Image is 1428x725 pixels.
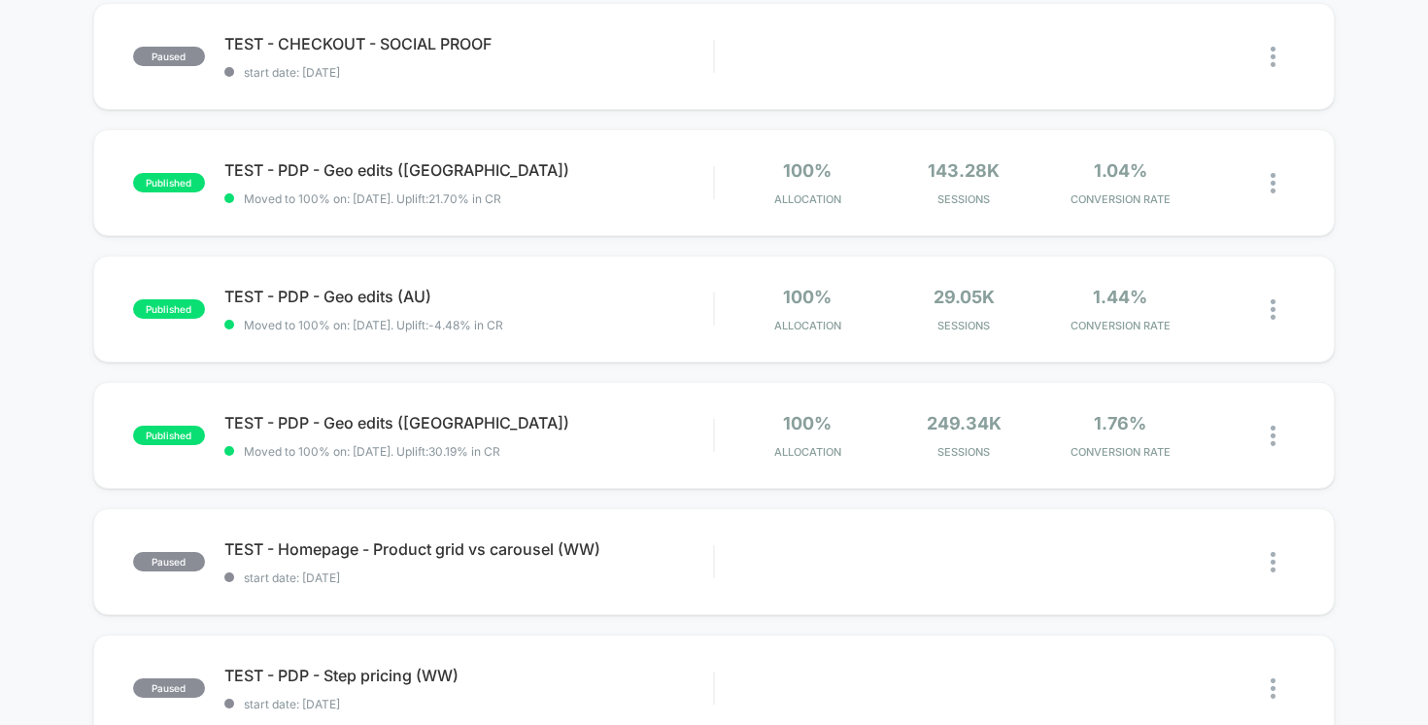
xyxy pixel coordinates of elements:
span: TEST - Homepage - Product grid vs carousel (WW) [224,539,714,559]
span: CONVERSION RATE [1047,445,1194,459]
img: close [1271,299,1275,320]
span: start date: [DATE] [224,697,714,711]
span: 143.28k [928,160,1000,181]
span: CONVERSION RATE [1047,192,1194,206]
img: close [1271,678,1275,699]
span: 29.05k [934,287,995,307]
span: 100% [783,413,832,433]
span: CONVERSION RATE [1047,319,1194,332]
span: TEST - PDP - Geo edits ([GEOGRAPHIC_DATA]) [224,160,714,180]
span: paused [133,552,205,571]
span: Allocation [774,319,841,332]
span: Moved to 100% on: [DATE] . Uplift: -4.48% in CR [244,318,503,332]
span: paused [133,678,205,698]
span: published [133,173,205,192]
span: published [133,426,205,445]
span: Sessions [891,319,1037,332]
span: 1.76% [1094,413,1146,433]
span: Moved to 100% on: [DATE] . Uplift: 21.70% in CR [244,191,501,206]
span: 249.34k [927,413,1002,433]
span: published [133,299,205,319]
span: TEST - PDP - Step pricing (WW) [224,666,714,685]
span: Allocation [774,192,841,206]
span: Sessions [891,192,1037,206]
span: TEST - PDP - Geo edits (AU) [224,287,714,306]
span: 1.04% [1094,160,1147,181]
span: 100% [783,160,832,181]
img: close [1271,47,1275,67]
span: Moved to 100% on: [DATE] . Uplift: 30.19% in CR [244,444,500,459]
span: TEST - CHECKOUT - SOCIAL PROOF [224,34,714,53]
span: start date: [DATE] [224,570,714,585]
span: 1.44% [1093,287,1147,307]
span: TEST - PDP - Geo edits ([GEOGRAPHIC_DATA]) [224,413,714,432]
img: close [1271,426,1275,446]
span: start date: [DATE] [224,65,714,80]
img: close [1271,552,1275,572]
span: Allocation [774,445,841,459]
span: paused [133,47,205,66]
span: 100% [783,287,832,307]
img: close [1271,173,1275,193]
span: Sessions [891,445,1037,459]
